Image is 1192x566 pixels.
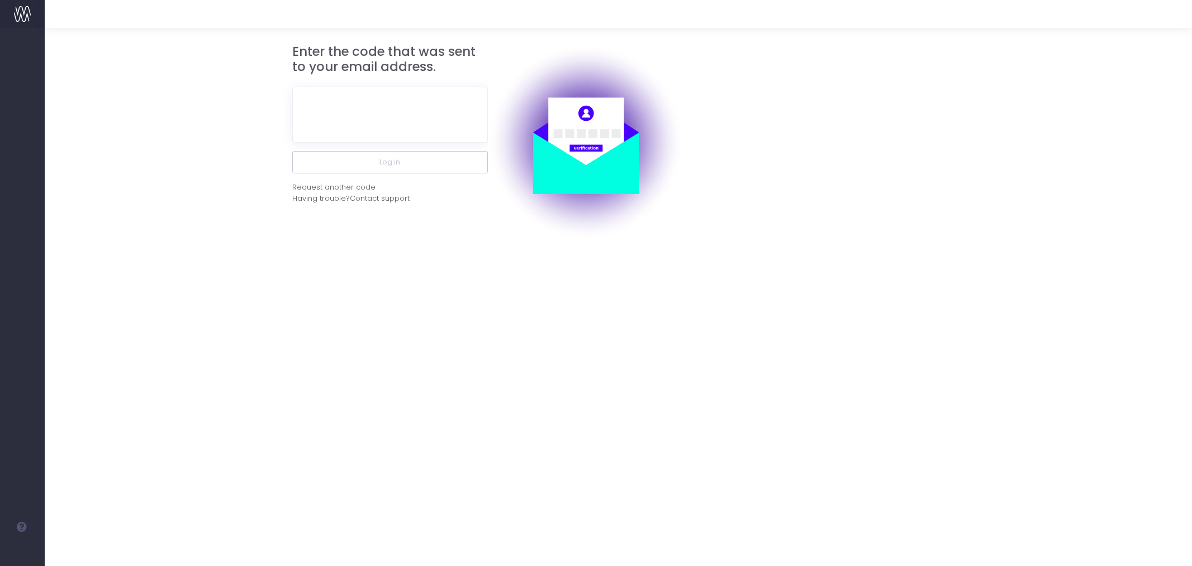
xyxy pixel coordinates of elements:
button: Log in [292,151,488,173]
div: Request another code [292,182,376,193]
span: Contact support [350,193,410,204]
img: images/default_profile_image.png [14,544,31,560]
h3: Enter the code that was sent to your email address. [292,44,488,75]
img: auth.png [488,44,683,240]
div: Having trouble? [292,193,488,204]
